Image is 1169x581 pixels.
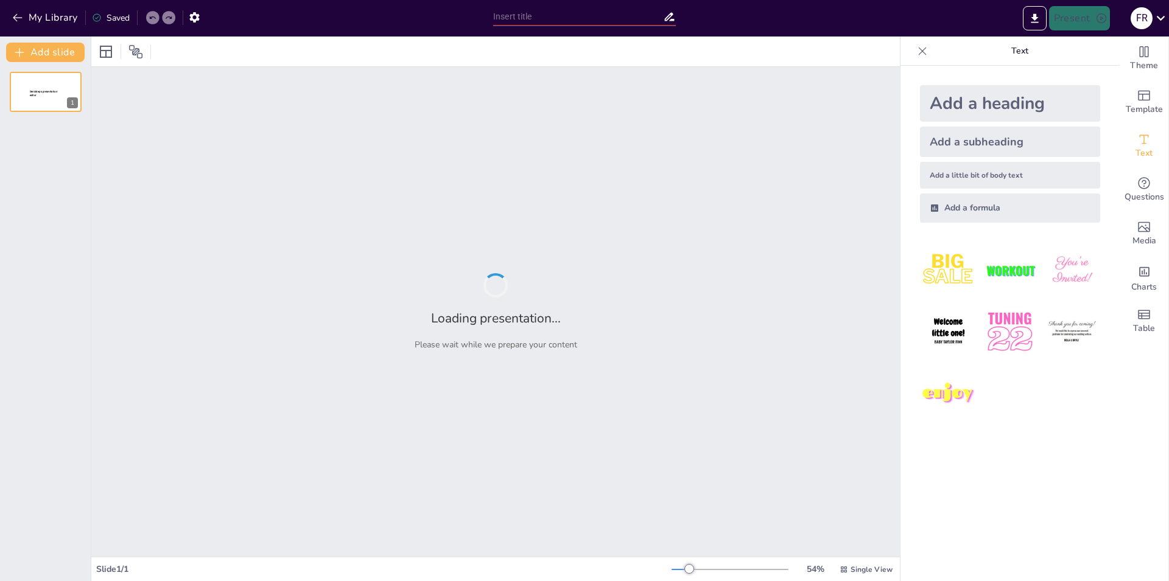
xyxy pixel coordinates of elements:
[1044,304,1100,360] img: 6.jpeg
[851,565,893,574] span: Single View
[920,304,977,360] img: 4.jpeg
[1131,6,1153,30] button: f r
[10,72,82,112] div: 1
[6,43,85,62] button: Add slide
[30,90,57,97] span: Sendsteps presentation editor
[981,242,1038,299] img: 2.jpeg
[920,366,977,422] img: 7.jpeg
[1120,80,1168,124] div: Add ready made slides
[1131,280,1157,294] span: Charts
[1044,242,1100,299] img: 3.jpeg
[1120,37,1168,80] div: Change the overall theme
[1120,212,1168,256] div: Add images, graphics, shapes or video
[1120,256,1168,299] div: Add charts and graphs
[96,563,672,575] div: Slide 1 / 1
[920,242,977,299] img: 1.jpeg
[96,42,116,61] div: Layout
[920,162,1100,189] div: Add a little bit of body text
[415,339,577,350] p: Please wait while we prepare your content
[67,97,78,108] div: 1
[1125,190,1164,204] span: Questions
[1120,299,1168,343] div: Add a table
[1130,59,1158,72] span: Theme
[1120,168,1168,212] div: Get real-time input from your audience
[1049,6,1110,30] button: Present
[128,44,143,59] span: Position
[1023,6,1047,30] button: Export to PowerPoint
[981,304,1038,360] img: 5.jpeg
[1120,124,1168,168] div: Add text boxes
[1133,322,1155,335] span: Table
[1131,7,1153,29] div: f r
[920,127,1100,157] div: Add a subheading
[1126,103,1163,116] span: Template
[932,37,1108,66] p: Text
[1136,147,1153,160] span: Text
[431,310,561,327] h2: Loading presentation...
[9,8,83,27] button: My Library
[1132,234,1156,248] span: Media
[92,12,130,24] div: Saved
[801,563,830,575] div: 54 %
[920,85,1100,122] div: Add a heading
[493,8,663,26] input: Insert title
[920,193,1100,223] div: Add a formula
